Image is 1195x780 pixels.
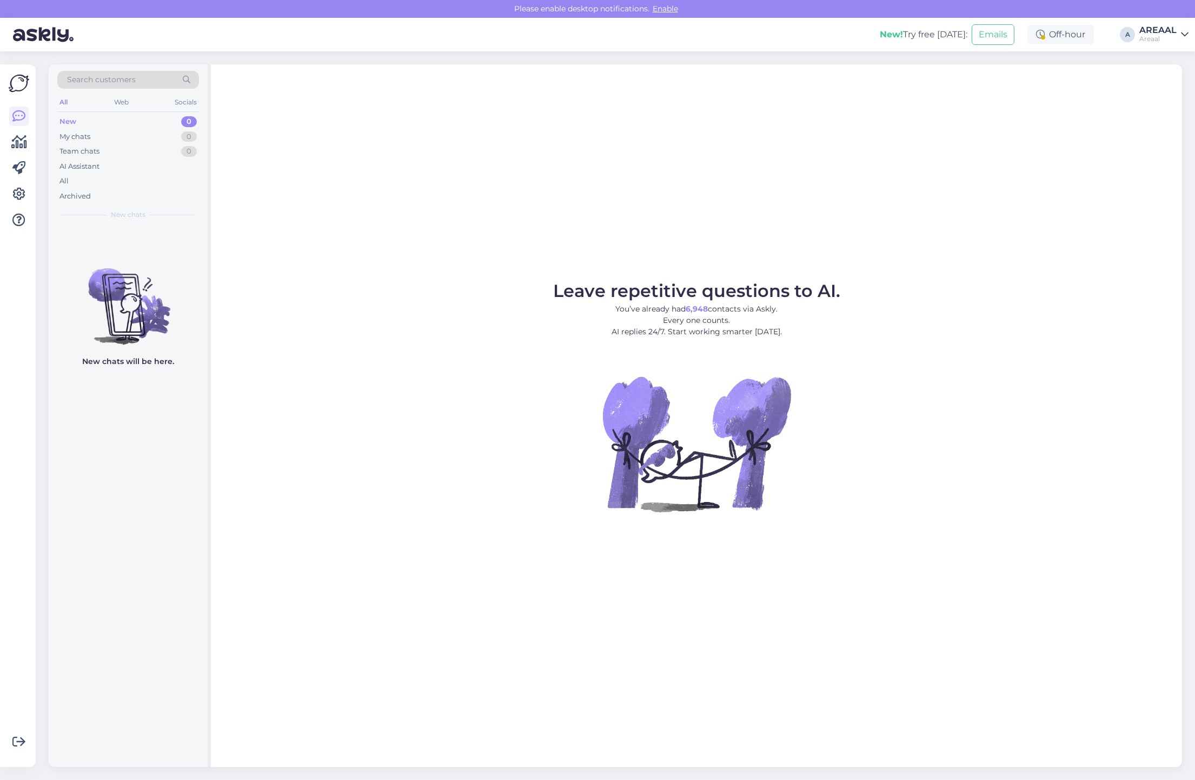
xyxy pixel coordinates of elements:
div: Off-hour [1027,25,1094,44]
div: My chats [59,131,90,142]
div: A [1120,27,1135,42]
span: New chats [111,210,145,220]
div: 0 [181,116,197,127]
img: Askly Logo [9,73,29,94]
div: Socials [172,95,199,109]
p: New chats will be here. [82,356,174,367]
div: 0 [181,146,197,157]
div: 0 [181,131,197,142]
b: 6,948 [686,304,708,314]
div: All [59,176,69,187]
span: Leave repetitive questions to AI. [553,280,840,301]
div: Team chats [59,146,99,157]
span: Search customers [67,74,136,85]
b: New! [880,29,903,39]
div: Web [112,95,131,109]
div: Archived [59,191,91,202]
div: AI Assistant [59,161,99,172]
div: All [57,95,70,109]
div: New [59,116,76,127]
div: Areaal [1139,35,1177,43]
button: Emails [972,24,1014,45]
p: You’ve already had contacts via Askly. Every one counts. AI replies 24/7. Start working smarter [... [553,303,840,338]
div: AREAAL [1139,26,1177,35]
img: No chats [49,249,208,346]
a: AREAALAreaal [1139,26,1189,43]
div: Try free [DATE]: [880,28,967,41]
span: Enable [649,4,681,14]
img: No Chat active [599,346,794,541]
